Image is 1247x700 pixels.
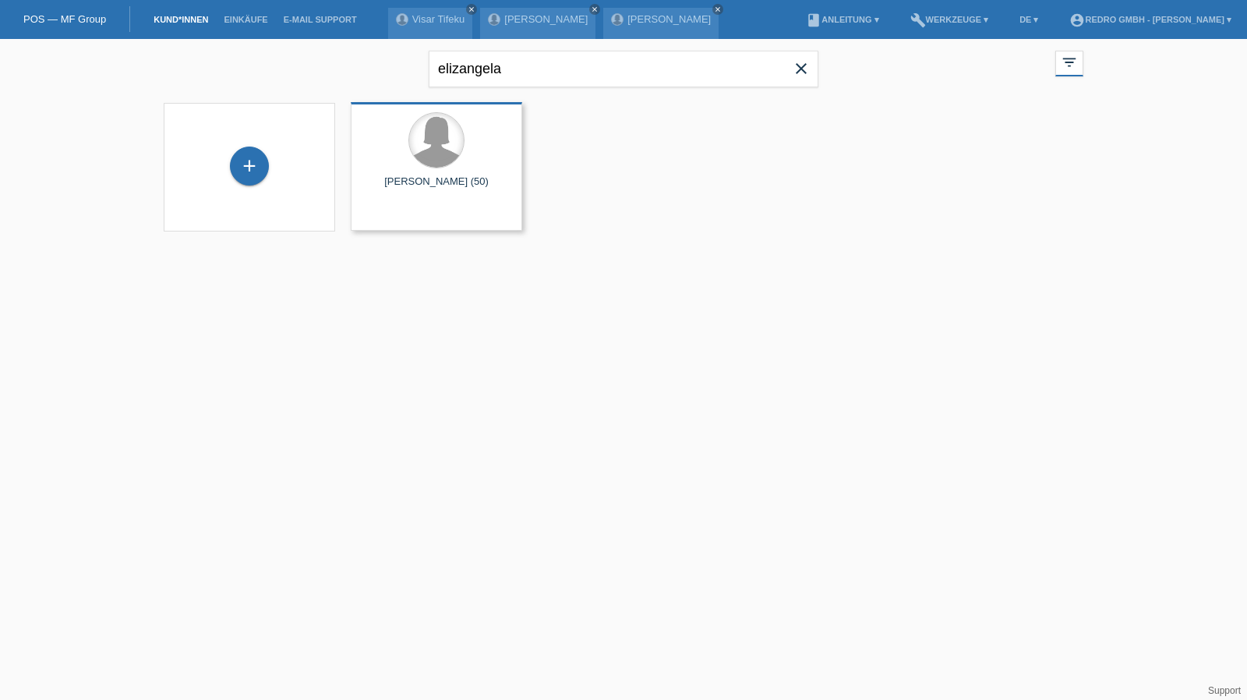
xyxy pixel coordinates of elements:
[591,5,599,13] i: close
[429,51,818,87] input: Suche...
[412,13,465,25] a: Visar Tifeku
[1062,15,1239,24] a: account_circleRedro GmbH - [PERSON_NAME] ▾
[216,15,275,24] a: Einkäufe
[468,5,475,13] i: close
[23,13,106,25] a: POS — MF Group
[589,4,600,15] a: close
[627,13,711,25] a: [PERSON_NAME]
[231,153,268,179] div: Kund*in hinzufügen
[806,12,821,28] i: book
[363,175,510,200] div: [PERSON_NAME] (50)
[466,4,477,15] a: close
[910,12,926,28] i: build
[1061,54,1078,71] i: filter_list
[798,15,886,24] a: bookAnleitung ▾
[792,59,811,78] i: close
[1069,12,1085,28] i: account_circle
[276,15,365,24] a: E-Mail Support
[714,5,722,13] i: close
[903,15,997,24] a: buildWerkzeuge ▾
[1012,15,1046,24] a: DE ▾
[146,15,216,24] a: Kund*innen
[712,4,723,15] a: close
[504,13,588,25] a: [PERSON_NAME]
[1208,685,1241,696] a: Support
